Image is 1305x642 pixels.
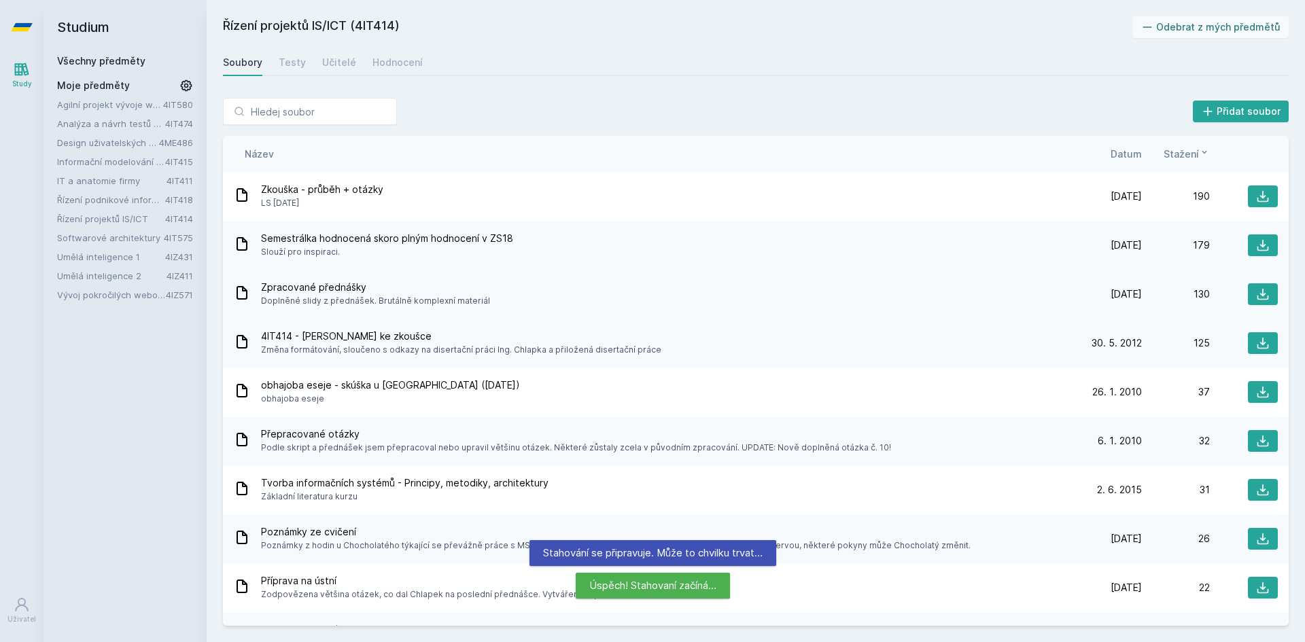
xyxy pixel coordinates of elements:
[3,590,41,631] a: Uživatel
[261,623,653,637] span: Odpovědi na otázky
[372,49,423,76] a: Hodnocení
[57,288,166,302] a: Vývoj pokročilých webových aplikací v PHP
[261,196,383,210] span: LS [DATE]
[1111,581,1142,594] span: [DATE]
[223,98,397,125] input: Hledej soubor
[261,183,383,196] span: Zkouška - průběh + otázky
[261,525,971,539] span: Poznámky ze cvičení
[261,476,549,490] span: Tvorba informačních systémů - Principy, metodiky, architektury
[261,392,520,406] span: obhajoba eseje
[1142,190,1210,203] div: 190
[1097,483,1142,497] span: 2. 6. 2015
[261,245,513,259] span: Slouží pro inspiraci.
[261,539,971,552] span: Poznámky z hodin u Chocholatého týkající se převážně práce s MS Project a vyplňování výstupních d...
[57,212,165,226] a: Řízení projektů IS/ICT
[261,574,667,588] span: Příprava na ústní
[261,343,661,357] span: Změna formátování, sloučeno s odkazy na disertační práci Ing. Chlapka a přiložená disertační práce
[1142,238,1210,252] div: 179
[3,54,41,96] a: Study
[1142,287,1210,301] div: 130
[261,281,490,294] span: Zpracované přednášky
[1111,238,1142,252] span: [DATE]
[57,55,145,67] a: Všechny předměty
[57,155,165,168] a: Informační modelování organizací
[167,270,193,281] a: 4IZ411
[164,232,193,243] a: 4IT575
[279,56,306,69] div: Testy
[165,156,193,167] a: 4IT415
[372,56,423,69] div: Hodnocení
[261,232,513,245] span: Semestrálka hodnocená skoro plným hodnocení v ZS18
[1111,190,1142,203] span: [DATE]
[165,118,193,129] a: 4IT474
[57,117,165,130] a: Analýza a návrh testů softwaru
[1142,532,1210,546] div: 26
[261,294,490,308] span: Doplněné slidy z přednášek. Brutálně komplexní materiál
[57,231,164,245] a: Softwarové architektury
[57,174,167,188] a: IT a anatomie firmy
[165,213,193,224] a: 4IT414
[1111,147,1142,161] button: Datum
[261,490,549,503] span: Základní literatura kurzu
[1142,336,1210,350] div: 125
[261,329,661,343] span: 4IT414 - [PERSON_NAME] ke zkoušce
[322,56,356,69] div: Učitelé
[7,614,36,624] div: Uživatel
[165,194,193,205] a: 4IT418
[57,98,163,111] a: Agilní projekt vývoje webové aplikace
[57,250,165,264] a: Umělá inteligence 1
[261,427,891,441] span: Přepracované otázky
[166,289,193,300] a: 4IZ571
[1142,483,1210,497] div: 31
[223,49,262,76] a: Soubory
[261,378,520,392] span: obhajoba eseje - skúška u [GEOGRAPHIC_DATA] ([DATE])
[165,251,193,262] a: 4IZ431
[159,137,193,148] a: 4ME486
[1142,385,1210,399] div: 37
[57,269,167,283] a: Umělá inteligence 2
[279,49,306,76] a: Testy
[1111,532,1142,546] span: [DATE]
[576,573,730,599] div: Úspěch! Stahovaní začíná…
[261,588,667,601] span: Zodpovězena většina otázek, co dal Chlapek na poslední přednášce. Vytváření mi pomáhalo v učení.
[322,49,356,76] a: Učitelé
[245,147,274,161] button: Název
[1092,336,1142,350] span: 30. 5. 2012
[223,16,1132,38] h2: Řízení projektů IS/ICT (4IT414)
[163,99,193,110] a: 4IT580
[57,136,159,149] a: Design uživatelských rozhraní
[57,193,165,207] a: Řízení podnikové informatiky
[1111,287,1142,301] span: [DATE]
[1142,581,1210,594] div: 22
[1164,147,1199,161] span: Stažení
[1132,16,1289,38] button: Odebrat z mých předmětů
[261,441,891,454] span: Podle skript a přednášek jsem přepracoval nebo upravil většinu otázek. Některé zůstaly zcela v pů...
[1193,101,1289,122] button: Přidat soubor
[167,175,193,186] a: 4IT411
[1092,385,1142,399] span: 26. 1. 2010
[12,79,32,89] div: Study
[1098,434,1142,448] span: 6. 1. 2010
[1142,434,1210,448] div: 32
[1164,147,1210,161] button: Stažení
[57,79,130,92] span: Moje předměty
[529,540,776,566] div: Stahování se připravuje. Může to chvilku trvat…
[223,56,262,69] div: Soubory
